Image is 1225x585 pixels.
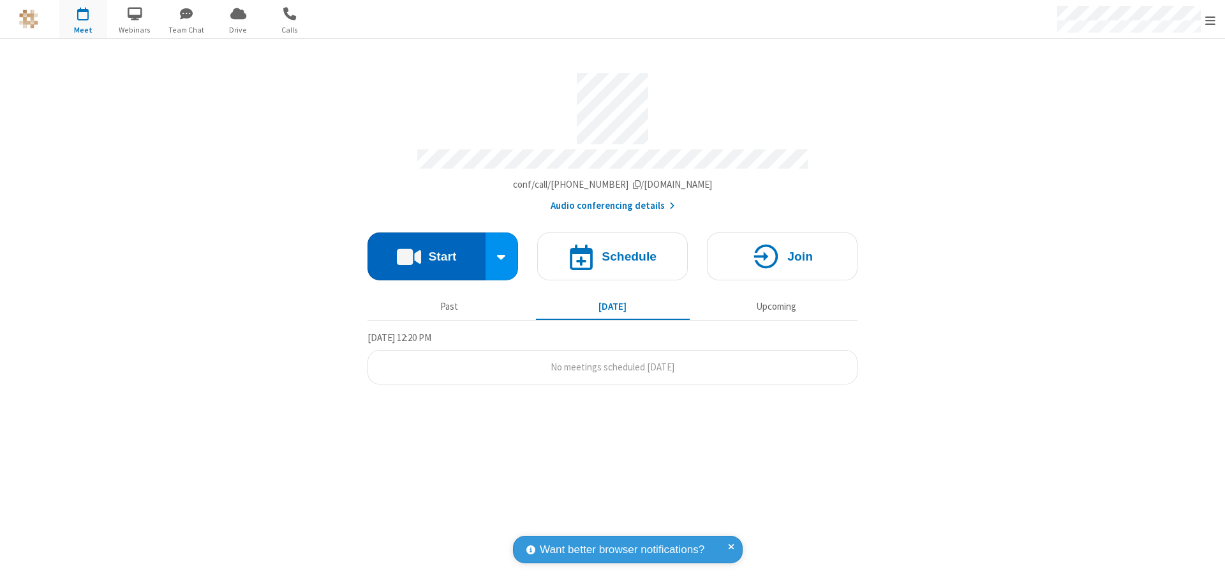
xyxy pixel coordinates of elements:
[551,361,674,373] span: No meetings scheduled [DATE]
[214,24,262,36] span: Drive
[59,24,107,36] span: Meet
[486,232,519,280] div: Start conference options
[367,232,486,280] button: Start
[707,232,857,280] button: Join
[367,63,857,213] section: Account details
[19,10,38,29] img: QA Selenium DO NOT DELETE OR CHANGE
[367,331,431,344] span: [DATE] 12:20 PM
[551,199,675,213] button: Audio conferencing details
[787,250,813,262] h4: Join
[428,250,456,262] h4: Start
[537,232,688,280] button: Schedule
[602,250,657,262] h4: Schedule
[373,294,526,319] button: Past
[536,294,690,319] button: [DATE]
[699,294,853,319] button: Upcoming
[111,24,159,36] span: Webinars
[540,542,704,558] span: Want better browser notifications?
[266,24,314,36] span: Calls
[163,24,211,36] span: Team Chat
[513,178,713,190] span: Copy my meeting room link
[513,178,713,192] button: Copy my meeting room linkCopy my meeting room link
[367,330,857,385] section: Today's Meetings
[1193,552,1215,576] iframe: Chat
